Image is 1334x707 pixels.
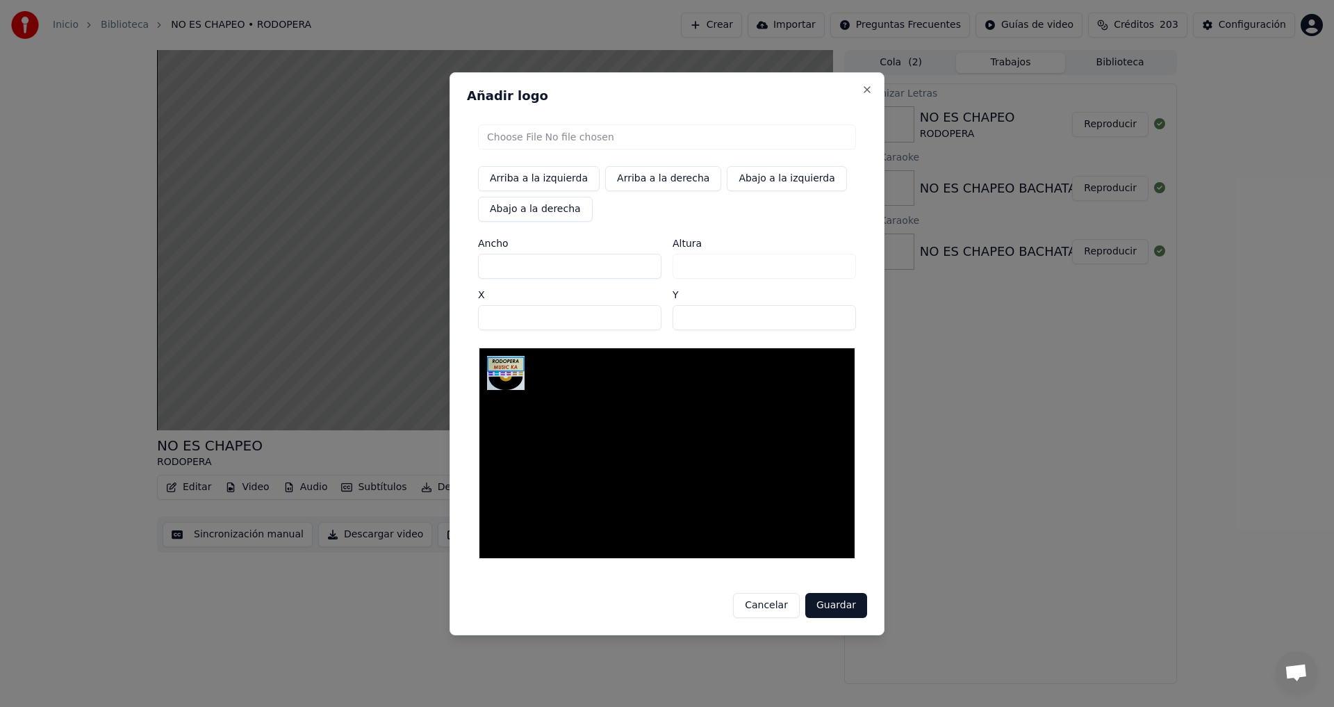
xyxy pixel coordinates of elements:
[467,90,867,102] h2: Añadir logo
[805,593,867,618] button: Guardar
[733,593,800,618] button: Cancelar
[605,166,721,191] button: Arriba a la derecha
[478,197,593,222] button: Abajo a la derecha
[727,166,846,191] button: Abajo a la izquierda
[478,290,661,300] label: X
[673,238,856,248] label: Altura
[673,290,856,300] label: Y
[478,166,600,191] button: Arriba a la izquierda
[478,238,661,248] label: Ancho
[487,356,524,391] img: Logo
